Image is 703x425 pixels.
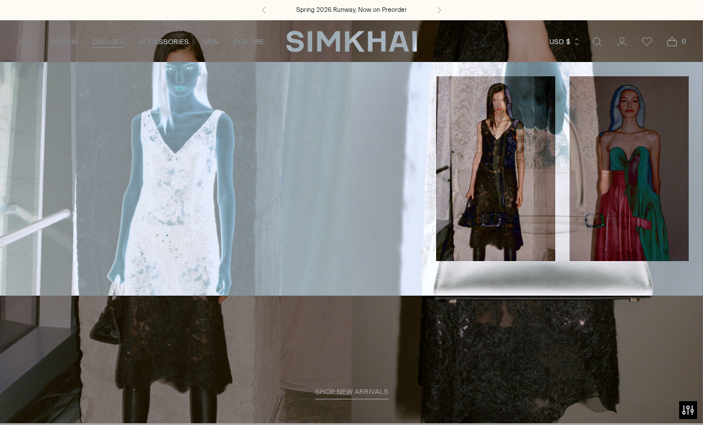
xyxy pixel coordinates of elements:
[678,36,689,46] span: 0
[50,29,77,55] a: WOMEN
[20,29,36,55] a: NEW
[610,30,634,54] a: Go to the account page
[660,30,684,54] a: Open cart modal
[585,30,609,54] a: Open search modal
[296,5,407,15] a: Spring 2026 Runway, Now on Preorder
[635,30,659,54] a: Wishlist
[92,29,125,55] a: DRESSES
[286,30,417,53] a: SIMKHAI
[203,29,219,55] a: MEN
[233,29,264,55] a: EXPLORE
[139,29,189,55] a: ACCESSORIES
[549,29,581,55] button: USD $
